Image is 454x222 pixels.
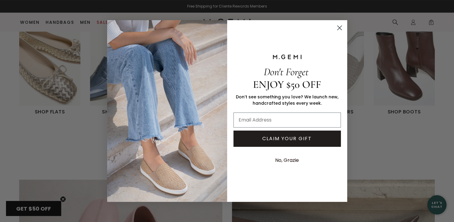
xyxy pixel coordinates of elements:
input: Email Address [233,113,341,128]
img: M.Gemi [107,20,227,202]
span: Don’t see something you love? We launch new, handcrafted styles every week. [236,94,338,106]
img: M.GEMI [272,54,302,60]
span: ENJOY $50 OFF [253,78,321,91]
button: No, Grazie [272,153,302,168]
button: CLAIM YOUR GIFT [233,131,341,147]
button: Close dialog [334,23,345,33]
span: Don't Forget [264,66,308,78]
